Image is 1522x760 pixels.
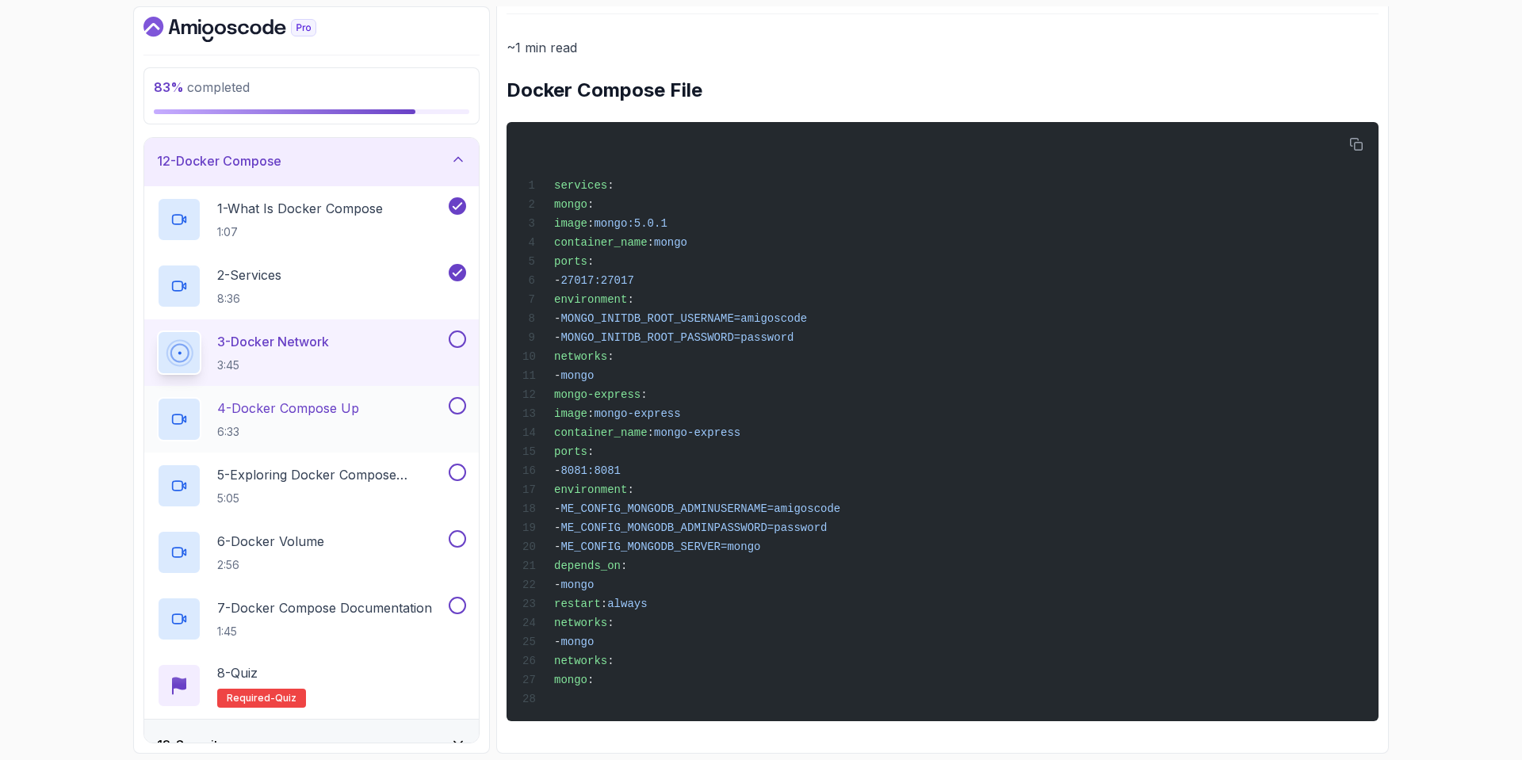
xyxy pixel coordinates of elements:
span: mongo [654,236,687,249]
p: 5 - Exploring Docker Compose Commands [217,465,446,484]
p: 8 - Quiz [217,663,258,682]
span: : [607,179,614,192]
span: : [627,483,633,496]
p: 4 - Docker Compose Up [217,399,359,418]
span: - [554,636,560,648]
span: mongo-express [594,407,680,420]
span: - [554,464,560,477]
span: - [554,312,560,325]
span: ME_CONFIG_MONGODB_SERVER=mongo [560,540,760,553]
span: : [648,426,654,439]
span: restart [554,598,601,610]
button: 6-Docker Volume2:56 [157,530,466,575]
a: Dashboard [143,17,353,42]
span: : [648,236,654,249]
span: ME_CONFIG_MONGODB_ADMINPASSWORD=password [560,521,827,534]
span: : [587,255,594,268]
p: 7 - Docker Compose Documentation [217,598,432,617]
span: quiz [275,692,296,705]
button: 8-QuizRequired-quiz [157,663,466,708]
span: environment [554,293,627,306]
span: : [607,617,614,629]
button: 2-Services8:36 [157,264,466,308]
span: mongo:5.0.1 [594,217,667,230]
span: container_name [554,426,648,439]
button: 7-Docker Compose Documentation1:45 [157,597,466,641]
p: ~1 min read [507,36,1379,59]
button: 5-Exploring Docker Compose Commands5:05 [157,464,466,508]
span: mongo [554,198,587,211]
p: 1:07 [217,224,383,240]
span: : [601,598,607,610]
span: - [554,369,560,382]
span: - [554,540,560,553]
span: - [554,579,560,591]
h3: 12 - Docker Compose [157,151,281,170]
span: MONGO_INITDB_ROOT_USERNAME=amigoscode [560,312,807,325]
span: always [607,598,647,610]
span: image [554,217,587,230]
span: 8081:8081 [560,464,621,477]
span: : [627,293,633,306]
span: - [554,502,560,515]
span: completed [154,79,250,95]
span: - [554,331,560,344]
button: 1-What Is Docker Compose1:07 [157,197,466,242]
span: environment [554,483,627,496]
h2: Docker Compose File [507,78,1379,103]
p: 3:45 [217,357,329,373]
p: 2 - Services [217,265,281,285]
span: mongo [554,674,587,686]
span: services [554,179,607,192]
span: MONGO_INITDB_ROOT_PASSWORD=password [560,331,794,344]
span: ports [554,445,587,458]
span: : [587,407,594,420]
span: 83 % [154,79,184,95]
span: networks [554,655,607,667]
span: container_name [554,236,648,249]
span: depends_on [554,559,621,572]
span: ME_CONFIG_MONGODB_ADMINUSERNAME=amigoscode [560,502,840,515]
p: 6 - Docker Volume [217,532,324,551]
button: 4-Docker Compose Up6:33 [157,397,466,441]
button: 3-Docker Network3:45 [157,330,466,375]
span: : [587,198,594,211]
p: 6:33 [217,424,359,440]
span: - [554,521,560,534]
span: mongo-express [554,388,641,401]
span: : [641,388,647,401]
p: 8:36 [217,291,281,307]
span: : [587,674,594,686]
span: mongo [560,369,594,382]
span: : [587,445,594,458]
span: mongo [560,636,594,648]
span: : [587,217,594,230]
p: 1:45 [217,624,432,640]
p: 2:56 [217,557,324,573]
span: networks [554,617,607,629]
button: 12-Docker Compose [144,136,479,186]
span: Required- [227,692,275,705]
p: 5:05 [217,491,446,506]
span: 27017:27017 [560,274,633,287]
span: mongo [560,579,594,591]
span: image [554,407,587,420]
span: mongo-express [654,426,740,439]
span: : [607,350,614,363]
span: - [554,274,560,287]
span: ports [554,255,587,268]
h3: 13 - Security [157,735,225,754]
p: 3 - Docker Network [217,332,329,351]
span: : [607,655,614,667]
p: 1 - What Is Docker Compose [217,199,383,218]
span: networks [554,350,607,363]
span: : [621,559,627,572]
